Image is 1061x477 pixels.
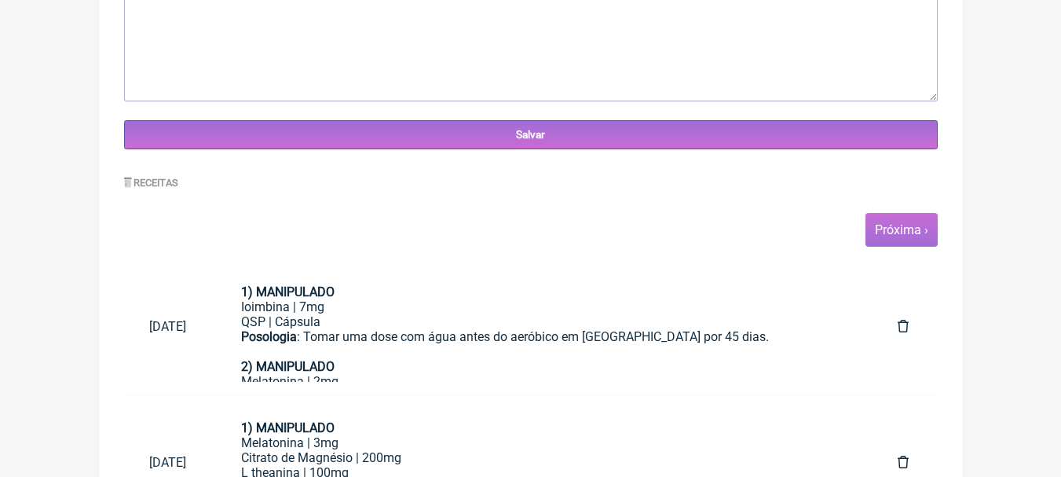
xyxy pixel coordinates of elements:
div: QSP | Cápsula [241,314,847,329]
input: Salvar [124,120,938,149]
div: Melatonina | 2mg [241,374,847,389]
a: Próxima › [875,222,928,237]
label: Receitas [124,177,179,189]
strong: 1) MANIPULADO [241,284,335,299]
div: Ioimbina | 7mg [241,299,847,314]
div: Melatonina | 3mg [241,435,847,450]
div: : Tomar uma dose com água antes do aeróbico em [GEOGRAPHIC_DATA] por 45 dias. [241,329,847,359]
nav: pager [124,213,938,247]
strong: 2) MANIPULADO [241,359,335,374]
strong: Posologia [241,329,297,344]
div: Citrato de Magnésio | 200mg [241,450,847,465]
strong: 1) MANIPULADO [241,420,335,435]
a: [DATE] [124,306,217,347]
a: 1) MANIPULADOIoimbina | 7mgQSP | CápsulaPosologia: Tomar uma dose com água antes do aeróbico em [... [216,272,873,382]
